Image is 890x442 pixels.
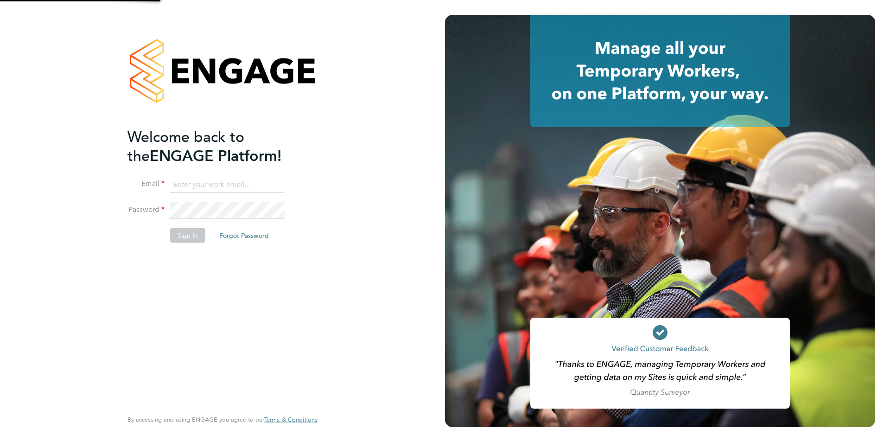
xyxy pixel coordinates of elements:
span: By accessing and using ENGAGE you agree to our [127,416,318,423]
h2: ENGAGE Platform! [127,127,308,165]
button: Forgot Password [212,228,276,243]
span: Welcome back to the [127,128,244,165]
button: Sign In [170,228,205,243]
a: Terms & Conditions [264,416,318,423]
label: Email [127,179,165,189]
input: Enter your work email... [170,176,285,193]
label: Password [127,205,165,215]
span: Terms & Conditions [264,416,318,423]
